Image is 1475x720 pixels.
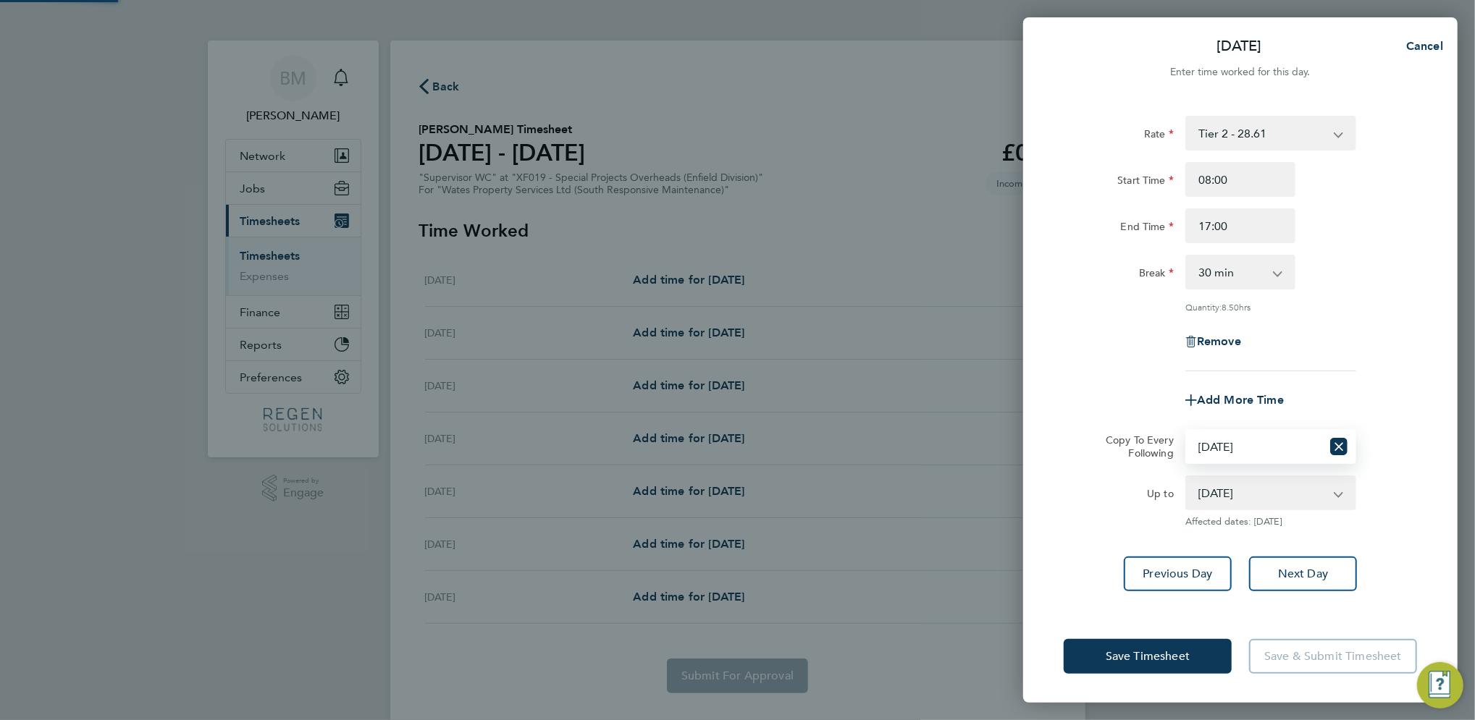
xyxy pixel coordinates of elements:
[1121,220,1174,237] label: End Time
[1330,431,1348,462] button: Reset selection
[1217,36,1262,56] p: [DATE]
[1064,639,1232,674] button: Save Timesheet
[1139,266,1174,284] label: Break
[1147,487,1174,504] label: Up to
[1185,336,1241,347] button: Remove
[1185,394,1284,406] button: Add More Time
[1185,301,1356,313] div: Quantity: hrs
[1222,301,1239,313] span: 8.50
[1185,162,1295,197] input: E.g. 08:00
[1117,174,1174,191] label: Start Time
[1094,433,1174,459] label: Copy To Every Following
[1197,334,1241,348] span: Remove
[1106,649,1190,664] span: Save Timesheet
[1402,39,1443,53] span: Cancel
[1124,556,1232,591] button: Previous Day
[1383,32,1458,61] button: Cancel
[1278,567,1328,581] span: Next Day
[1144,127,1174,145] label: Rate
[1197,393,1284,407] span: Add More Time
[1023,64,1458,81] div: Enter time worked for this day.
[1249,556,1357,591] button: Next Day
[1185,208,1295,243] input: E.g. 18:00
[1143,567,1213,581] span: Previous Day
[1185,516,1356,528] span: Affected dates: [DATE]
[1417,662,1463,708] button: Engage Resource Center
